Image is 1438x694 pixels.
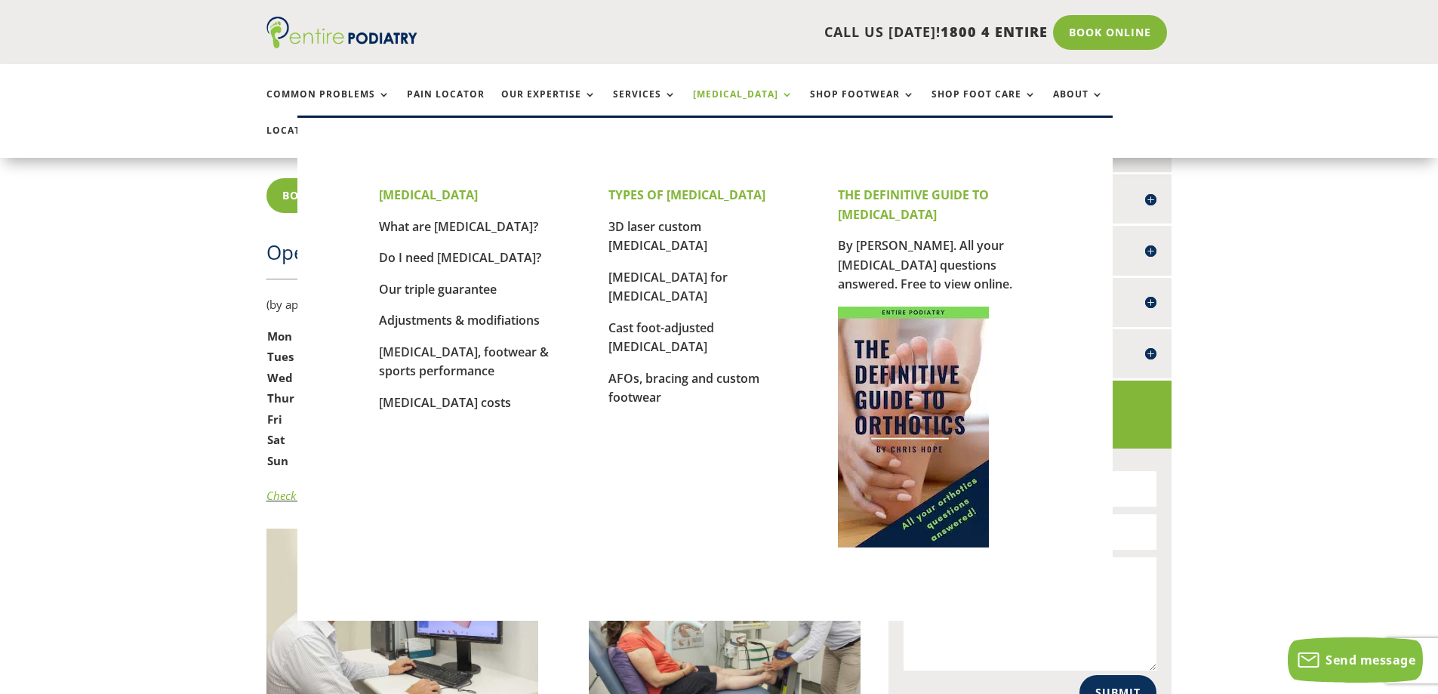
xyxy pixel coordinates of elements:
strong: Mon [267,328,292,344]
a: Pain Locator [407,89,485,122]
a: Our Expertise [501,89,596,122]
a: By [PERSON_NAME]. All your [MEDICAL_DATA] questions answered. Free to view online. [838,237,1012,292]
a: About [1053,89,1104,122]
a: Entire Podiatry [266,36,417,51]
a: [MEDICAL_DATA], footwear & sports performance [379,344,549,380]
a: Shop Foot Care [931,89,1036,122]
a: AFOs, bracing and custom footwear [608,370,759,406]
a: [MEDICAL_DATA] costs [379,394,511,411]
button: Send message [1288,637,1423,683]
a: What are [MEDICAL_DATA]? [379,218,538,235]
span: Send message [1326,652,1415,668]
a: Do I need [MEDICAL_DATA]? [379,249,541,266]
a: 3D laser custom [MEDICAL_DATA] [608,218,707,254]
strong: THE DEFINITIVE GUIDE TO [MEDICAL_DATA] [838,187,989,223]
a: [MEDICAL_DATA] for [MEDICAL_DATA] [608,269,728,305]
a: Book Online [1053,15,1167,50]
strong: Sat [267,432,285,447]
strong: Fri [267,412,282,427]
strong: Sun [267,453,288,468]
a: Adjustments & modifiations [379,312,540,328]
a: Locations [266,125,342,158]
a: Cast foot-adjusted [MEDICAL_DATA] [608,319,714,356]
img: Cover for The Definitive Guide to Orthotics by Chris Hope of Entire Podiatry [838,307,989,547]
a: Common Problems [266,89,390,122]
p: CALL US [DATE]! [476,23,1048,42]
div: (by appointment only) [266,295,861,315]
img: logo (1) [266,17,417,48]
h2: Opening hours [266,239,861,273]
strong: TYPES OF [MEDICAL_DATA] [608,187,765,203]
a: Our triple guarantee [379,281,497,298]
strong: Wed [267,370,293,385]
a: Book Online [266,178,380,213]
span: 1800 4 ENTIRE [941,23,1048,41]
a: [MEDICAL_DATA] [693,89,793,122]
a: Shop Footwear [810,89,915,122]
strong: Thur [267,390,294,406]
a: Check opening times at other locations [266,488,459,503]
strong: [MEDICAL_DATA] [379,187,478,203]
a: Services [613,89,676,122]
strong: Tues [267,349,294,364]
